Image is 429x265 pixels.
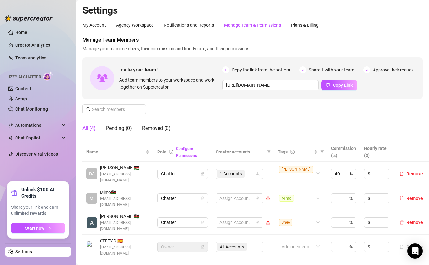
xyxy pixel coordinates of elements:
[8,136,12,140] img: Chat Copilot
[8,123,13,128] span: thunderbolt
[232,66,290,73] span: Copy the link from the bottom
[100,171,150,183] span: [EMAIL_ADDRESS][DOMAIN_NAME]
[224,22,281,29] div: Manage Team & Permissions
[406,196,423,201] span: Remove
[119,66,222,74] span: Invite your team!
[15,96,27,101] a: Setup
[161,169,204,179] span: Chatter
[290,150,295,154] span: question-circle
[266,196,270,200] span: warning
[106,125,132,132] div: Pending (0)
[9,74,41,80] span: Izzy AI Chatter
[15,30,27,35] a: Home
[164,22,214,29] div: Notifications and Reports
[321,80,357,90] button: Copy Link
[89,195,94,202] span: MI
[169,150,173,154] span: info-circle
[82,142,153,162] th: Name
[11,204,65,217] span: Share your link and earn unlimited rewards
[89,170,95,177] span: DA
[100,213,150,220] span: [PERSON_NAME] 🇰🇪
[400,196,404,200] span: delete
[216,148,264,155] span: Creator accounts
[201,221,205,224] span: lock
[157,149,166,154] span: Role
[256,172,260,176] span: team
[15,133,60,143] span: Chat Copilot
[220,170,242,177] span: 1 Accounts
[319,147,325,157] span: filter
[82,125,96,132] div: All (4)
[100,220,150,232] span: [EMAIL_ADDRESS][DOMAIN_NAME]
[201,245,205,249] span: lock
[397,219,426,226] button: Remove
[161,218,204,227] span: Chatter
[397,243,426,251] button: Remove
[15,152,58,157] a: Discover Viral Videos
[267,150,271,154] span: filter
[397,170,426,178] button: Remove
[161,194,204,203] span: Chatter
[5,15,53,22] img: logo-BBDzfeDw.svg
[15,120,60,130] span: Automations
[400,220,404,225] span: delete
[43,71,53,81] img: AI Chatter
[373,66,415,73] span: Approve their request
[279,219,292,226] span: Shee
[400,172,404,176] span: delete
[116,22,153,29] div: Agency Workspace
[327,142,360,162] th: Commission (%)
[256,196,260,200] span: team
[86,148,145,155] span: Name
[266,220,270,225] span: warning
[100,244,150,256] span: [EMAIL_ADDRESS][DOMAIN_NAME]
[47,226,51,230] span: arrow-right
[291,22,319,29] div: Plans & Billing
[406,171,423,176] span: Remove
[176,146,197,158] a: Configure Permissions
[82,22,106,29] div: My Account
[100,164,150,171] span: [PERSON_NAME] 🇰🇪
[119,77,220,91] span: Add team members to your workspace and work together on Supercreator.
[86,107,91,112] span: search
[100,237,150,244] span: STEFY D. 🇪🇸
[142,125,171,132] div: Removed (0)
[15,106,48,112] a: Chat Monitoring
[256,221,260,224] span: team
[406,220,423,225] span: Remove
[82,36,423,44] span: Manage Team Members
[11,190,17,196] span: gift
[161,242,204,252] span: Owner
[299,66,306,73] span: 2
[279,166,313,173] span: [PERSON_NAME]
[217,170,245,178] span: 1 Accounts
[363,66,370,73] span: 3
[266,147,272,157] span: filter
[82,4,423,17] h2: Settings
[407,243,423,259] div: Open Intercom Messenger
[92,106,137,113] input: Search members
[320,150,324,154] span: filter
[222,66,229,73] span: 1
[15,249,32,254] a: Settings
[15,55,46,60] a: Team Analytics
[25,226,44,231] span: Start now
[100,196,150,208] span: [EMAIL_ADDRESS][DOMAIN_NAME]
[21,187,65,199] strong: Unlock $100 AI Credits
[326,83,330,87] span: copy
[15,86,31,91] a: Content
[15,40,66,50] a: Creator Analytics
[279,195,294,202] span: Mimo
[82,45,423,52] span: Manage your team members, their commission and hourly rate, and their permissions.
[309,66,354,73] span: Share it with your team
[87,217,97,228] img: Agnes
[397,194,426,202] button: Remove
[87,241,97,252] img: STEFY DVA
[201,196,205,200] span: lock
[278,148,288,155] span: Tags
[201,172,205,176] span: lock
[360,142,393,162] th: Hourly rate ($)
[100,189,150,196] span: Mimo 🇰🇪
[11,223,65,233] button: Start nowarrow-right
[333,83,353,88] span: Copy Link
